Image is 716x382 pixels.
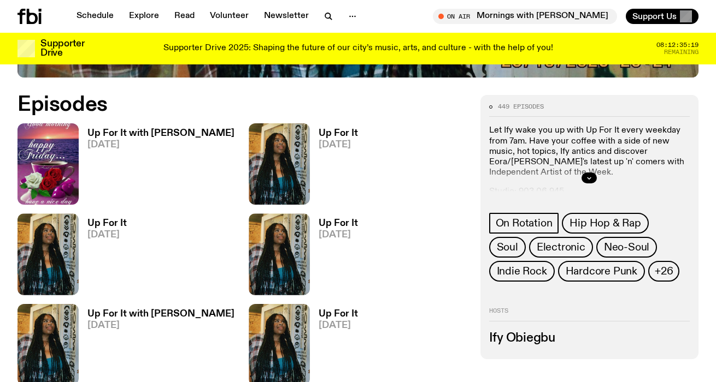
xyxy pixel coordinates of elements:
span: [DATE] [87,140,234,150]
h3: Up For It with [PERSON_NAME] [87,309,234,319]
h3: Supporter Drive [40,39,84,58]
span: On Rotation [496,217,553,229]
h2: Episodes [17,95,467,115]
a: Schedule [70,9,120,24]
span: +26 [655,265,673,277]
a: Explore [122,9,166,24]
a: On Rotation [489,213,559,234]
h3: Up For It [319,309,358,319]
img: Ify - a Brown Skin girl with black braided twists, looking up to the side with her tongue stickin... [249,123,310,205]
span: Support Us [632,11,677,21]
button: On AirMornings with [PERSON_NAME] [433,9,617,24]
span: 08:12:35:19 [656,42,699,48]
a: Up For It[DATE] [79,219,127,295]
img: Ify - a Brown Skin girl with black braided twists, looking up to the side with her tongue stickin... [249,213,310,295]
a: Volunteer [203,9,255,24]
a: Up For It[DATE] [310,129,358,205]
p: Let Ify wake you up with Up For It every weekday from 7am. Have your coffee with a side of new mu... [489,126,690,178]
a: Newsletter [257,9,315,24]
button: Support Us [626,9,699,24]
span: 449 episodes [498,104,544,110]
p: Supporter Drive 2025: Shaping the future of our city’s music, arts, and culture - with the help o... [163,44,553,53]
h3: Up For It [319,219,358,228]
a: Hip Hop & Rap [562,213,648,234]
a: Electronic [529,237,593,258]
h3: Up For It [319,129,358,138]
a: Up For It with [PERSON_NAME][DATE] [79,129,234,205]
span: [DATE] [319,230,358,240]
a: Indie Rock [489,261,555,282]
h3: Up For It [87,219,127,228]
span: [DATE] [87,321,234,330]
span: Soul [497,241,518,253]
span: Indie Rock [497,265,547,277]
a: Hardcore Punk [558,261,645,282]
a: Read [168,9,201,24]
span: Electronic [537,241,585,253]
span: [DATE] [87,230,127,240]
span: Neo-Soul [604,241,649,253]
span: Hardcore Punk [566,265,637,277]
h3: Ify Obiegbu [489,332,690,344]
button: +26 [648,261,679,282]
img: Ify - a Brown Skin girl with black braided twists, looking up to the side with her tongue stickin... [17,213,79,295]
span: Remaining [664,49,699,55]
h3: Up For It with [PERSON_NAME] [87,129,234,138]
a: Neo-Soul [596,237,657,258]
span: [DATE] [319,140,358,150]
a: Soul [489,237,526,258]
span: Hip Hop & Rap [570,217,641,229]
span: [DATE] [319,321,358,330]
a: Up For It[DATE] [310,219,358,295]
h2: Hosts [489,308,690,321]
